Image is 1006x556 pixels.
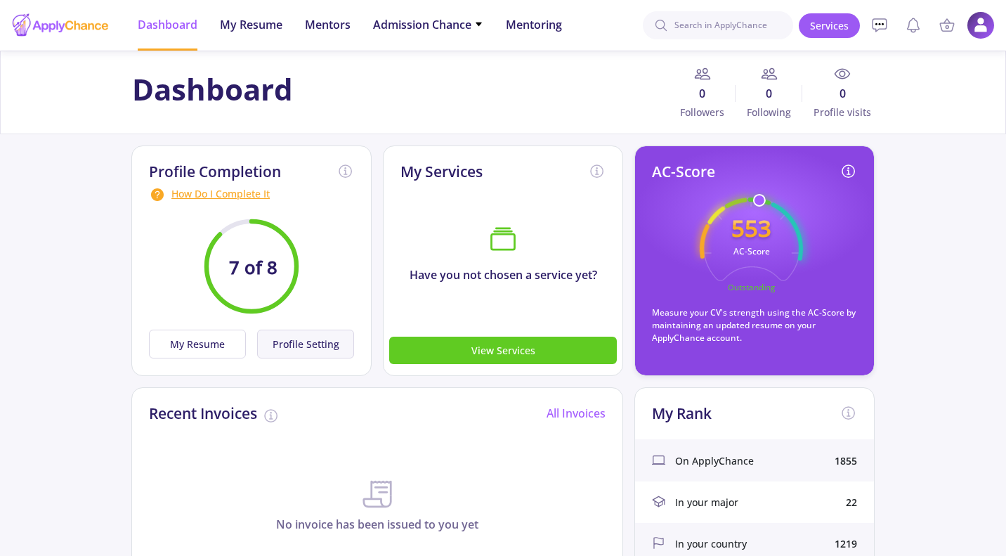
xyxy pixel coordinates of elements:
[547,406,606,421] a: All Invoices
[675,495,738,510] span: In your major
[149,163,281,181] h2: Profile Completion
[733,245,769,257] text: AC-Score
[675,536,747,551] span: In your country
[652,306,857,344] p: Measure your CV's strength using the AC-Score by maintaining an updated resume on your ApplyChanc...
[220,16,282,33] span: My Resume
[669,105,736,119] span: Followers
[132,72,293,107] h1: Dashboard
[384,266,622,283] p: Have you not chosen a service yet?
[506,16,562,33] span: Mentoring
[799,13,860,38] a: Services
[675,453,754,468] span: On ApplyChance
[149,405,257,422] h2: Recent Invoices
[846,495,857,510] div: 22
[257,330,354,358] button: Profile Setting
[728,282,776,292] text: Outstanding
[149,330,251,358] a: My Resume
[389,342,617,358] a: View Services
[835,536,857,551] div: 1219
[149,330,246,358] button: My Resume
[652,163,715,181] h2: AC-Score
[138,16,197,33] span: Dashboard
[643,11,793,39] input: Search in ApplyChance
[835,453,857,468] div: 1855
[802,105,874,119] span: Profile visits
[400,163,483,181] h2: My Services
[802,85,874,102] span: 0
[373,16,483,33] span: Admission Chance
[132,516,622,533] p: No invoice has been issued to you yet
[251,330,354,358] a: Profile Setting
[652,405,712,422] h2: My Rank
[736,85,802,102] span: 0
[149,186,354,203] div: How Do I Complete It
[736,105,802,119] span: Following
[731,212,771,244] text: 553
[669,85,736,102] span: 0
[305,16,351,33] span: Mentors
[229,255,277,280] text: 7 of 8
[389,337,617,364] button: View Services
